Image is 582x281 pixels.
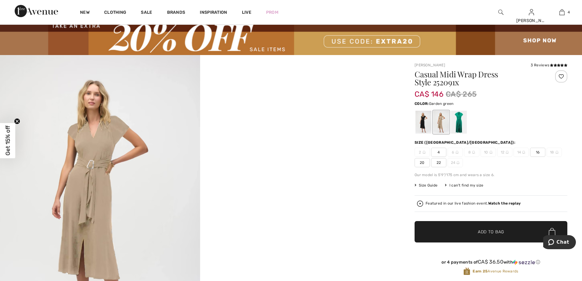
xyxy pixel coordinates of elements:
span: Add to Bag [478,229,504,235]
img: ring-m.svg [506,151,509,154]
span: Inspiration [200,10,227,16]
strong: Earn 25 [473,269,488,273]
span: 20 [415,158,430,167]
span: CA$ 265 [446,89,477,100]
img: Bag.svg [549,228,555,236]
div: I can't find my size [445,183,483,188]
a: Prom [266,9,278,16]
span: 22 [431,158,446,167]
span: CA$ 146 [415,84,443,98]
span: Get 15% off [4,126,11,156]
img: ring-m.svg [456,161,459,164]
div: Black [415,111,431,134]
span: Size Guide [415,183,437,188]
img: search the website [498,9,503,16]
a: [PERSON_NAME] [415,63,445,67]
span: 10 [481,148,496,157]
button: Close teaser [14,118,20,124]
div: Garden green [451,111,467,134]
span: Avenue Rewards [473,268,518,274]
img: My Info [529,9,534,16]
span: Garden green [429,102,454,106]
a: Sign In [529,9,534,15]
img: Watch the replay [417,201,423,207]
a: Brands [167,10,185,16]
a: 4 [547,9,577,16]
span: 18 [547,148,562,157]
span: 24 [448,158,463,167]
span: CA$ 36.50 [478,259,503,265]
span: 6 [448,148,463,157]
span: 2 [415,148,430,157]
div: or 4 payments ofCA$ 36.50withSezzle Click to learn more about Sezzle [415,259,567,267]
div: Featured in our live fashion event. [426,202,521,205]
a: Clothing [104,10,126,16]
div: Size ([GEOGRAPHIC_DATA]/[GEOGRAPHIC_DATA]): [415,140,517,145]
span: 14 [514,148,529,157]
a: Live [242,9,251,16]
h1: Casual Midi Wrap Dress Style 252091x [415,70,542,86]
img: My Bag [559,9,565,16]
div: Parchment [433,111,449,134]
a: New [80,10,90,16]
div: Our model is 5'9"/175 cm and wears a size 6. [415,172,567,178]
img: ring-m.svg [489,151,492,154]
span: Color: [415,102,429,106]
div: 3 Reviews [531,62,567,68]
img: ring-m.svg [522,151,525,154]
a: Sale [141,10,152,16]
img: Avenue Rewards [463,267,470,275]
img: ring-m.svg [423,151,426,154]
span: 12 [497,148,512,157]
span: 4 [431,148,446,157]
img: ring-m.svg [555,151,558,154]
img: 1ère Avenue [15,5,58,17]
span: 8 [464,148,479,157]
strong: Watch the replay [488,201,521,205]
iframe: Opens a widget where you can chat to one of our agents [543,235,576,250]
div: or 4 payments of with [415,259,567,265]
button: Add to Bag [415,221,567,242]
span: 16 [530,148,545,157]
div: [PERSON_NAME] [516,17,546,24]
img: ring-m.svg [472,151,475,154]
img: ring-m.svg [456,151,459,154]
span: 4 [568,9,570,15]
img: Sezzle [513,260,535,265]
